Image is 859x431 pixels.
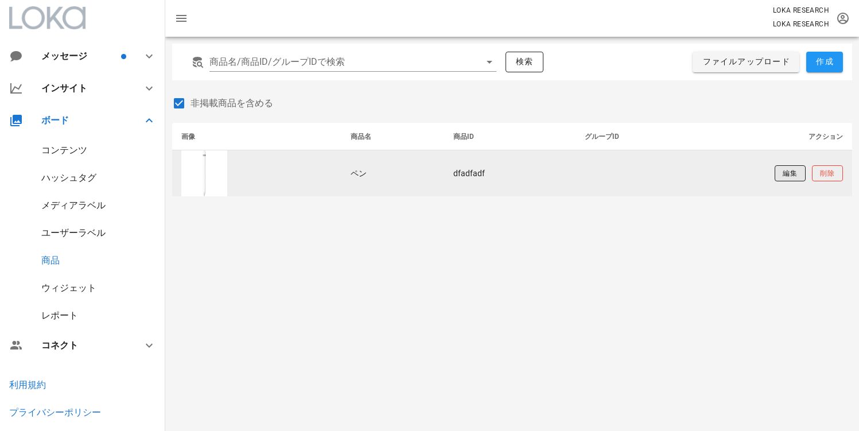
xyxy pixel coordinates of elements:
[41,282,96,293] a: ウィジェット
[806,52,843,72] button: 作成
[41,83,129,94] div: インサイト
[172,123,341,150] th: 画像
[121,54,126,59] span: バッジ
[191,98,852,109] label: 非掲載商品を含める
[506,52,543,72] button: 検索
[585,133,619,141] span: グループID
[775,165,806,181] button: 編集
[9,407,101,418] a: プライバシーポリシー
[41,115,129,126] div: ボード
[351,133,371,141] span: 商品名
[444,150,576,196] td: dfadfadf
[714,123,852,150] th: アクション
[41,340,129,351] div: コネクト
[809,133,843,141] span: アクション
[693,52,799,72] button: ファイルアップロード
[702,57,790,67] span: ファイルアップロード
[41,255,60,266] a: 商品
[9,379,46,390] a: 利用規約
[782,169,798,178] span: 編集
[181,133,195,141] span: 画像
[41,200,106,211] a: メディアラベル
[41,145,87,156] a: コンテンツ
[515,57,534,67] span: 検索
[576,123,714,150] th: グループID
[444,123,576,150] th: 商品ID
[773,5,829,16] p: LOKA RESEARCH
[41,227,106,238] a: ユーザーラベル
[815,57,834,67] span: 作成
[773,18,829,30] p: LOKA RESEARCH
[41,310,78,321] a: レポート
[453,133,474,141] span: 商品ID
[41,51,119,61] div: メッセージ
[819,169,835,178] span: 削除
[341,123,444,150] th: 商品名
[812,165,843,181] button: 削除
[341,150,444,196] td: ペン
[41,172,96,183] a: ハッシュタグ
